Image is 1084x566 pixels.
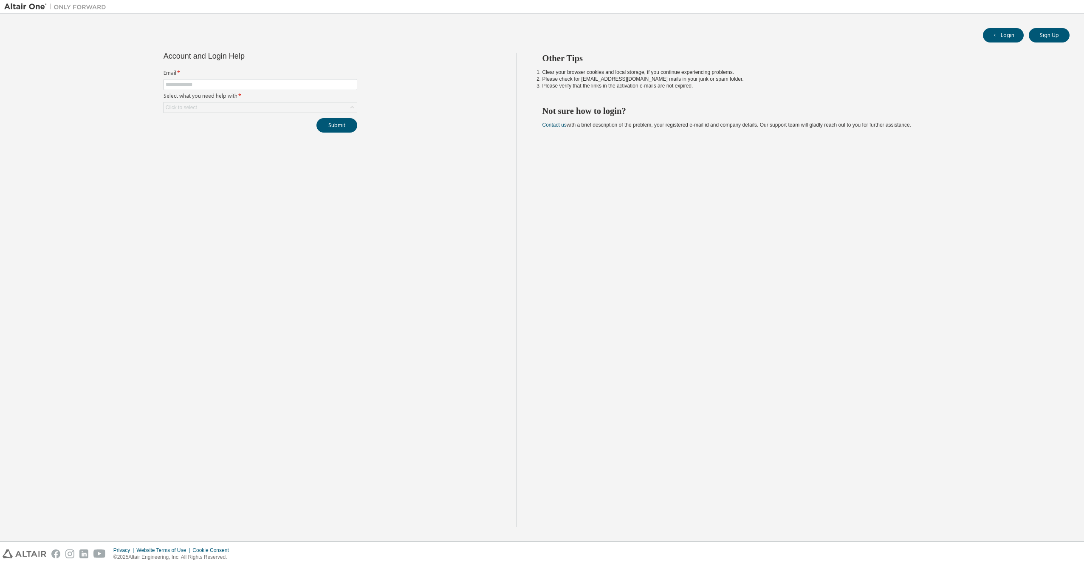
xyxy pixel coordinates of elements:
[542,53,1055,64] h2: Other Tips
[113,547,136,554] div: Privacy
[542,76,1055,82] li: Please check for [EMAIL_ADDRESS][DOMAIN_NAME] mails in your junk or spam folder.
[136,547,192,554] div: Website Terms of Use
[65,549,74,558] img: instagram.svg
[316,118,357,133] button: Submit
[192,547,234,554] div: Cookie Consent
[164,70,357,76] label: Email
[542,105,1055,116] h2: Not sure how to login?
[164,93,357,99] label: Select what you need help with
[166,104,197,111] div: Click to select
[3,549,46,558] img: altair_logo.svg
[93,549,106,558] img: youtube.svg
[542,122,567,128] a: Contact us
[983,28,1024,42] button: Login
[51,549,60,558] img: facebook.svg
[79,549,88,558] img: linkedin.svg
[164,102,357,113] div: Click to select
[542,122,911,128] span: with a brief description of the problem, your registered e-mail id and company details. Our suppo...
[4,3,110,11] img: Altair One
[1029,28,1070,42] button: Sign Up
[542,82,1055,89] li: Please verify that the links in the activation e-mails are not expired.
[164,53,319,59] div: Account and Login Help
[113,554,234,561] p: © 2025 Altair Engineering, Inc. All Rights Reserved.
[542,69,1055,76] li: Clear your browser cookies and local storage, if you continue experiencing problems.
